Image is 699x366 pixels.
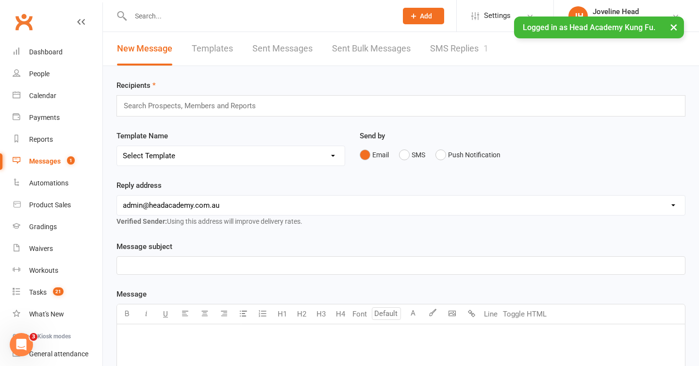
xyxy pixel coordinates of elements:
button: × [665,17,682,37]
button: H4 [331,304,350,324]
div: What's New [29,310,64,318]
div: General attendance [29,350,88,358]
div: Dashboard [29,48,63,56]
label: Send by [360,130,385,142]
iframe: Intercom live chat [10,333,33,356]
label: Recipients [116,80,156,91]
input: Search Prospects, Members and Reports [123,100,265,112]
button: H1 [272,304,292,324]
a: Dashboard [13,41,102,63]
button: Font [350,304,369,324]
span: Settings [484,5,511,27]
button: Toggle HTML [500,304,549,324]
div: Gradings [29,223,57,231]
label: Template Name [116,130,168,142]
input: Search... [128,9,390,23]
input: Default [372,307,401,320]
button: Email [360,146,389,164]
a: Calendar [13,85,102,107]
a: Tasks 21 [13,282,102,303]
a: Sent Messages [252,32,313,66]
a: Waivers [13,238,102,260]
a: People [13,63,102,85]
a: Clubworx [12,10,36,34]
div: Product Sales [29,201,71,209]
div: Messages [29,157,61,165]
span: 3 [30,333,37,341]
div: Workouts [29,266,58,274]
div: Calendar [29,92,56,100]
div: People [29,70,50,78]
span: Logged in as Head Academy Kung Fu. [523,23,655,32]
span: Using this address will improve delivery rates. [116,217,302,225]
span: Add [420,12,432,20]
button: Push Notification [435,146,500,164]
div: Automations [29,179,68,187]
div: Tasks [29,288,47,296]
div: 1 [483,43,488,53]
a: Product Sales [13,194,102,216]
a: Gradings [13,216,102,238]
button: U [156,304,175,324]
button: Add [403,8,444,24]
button: Line [481,304,500,324]
button: A [403,304,423,324]
label: Reply address [116,180,162,191]
button: SMS [399,146,425,164]
span: U [163,310,168,318]
label: Message subject [116,241,172,252]
div: Reports [29,135,53,143]
button: H3 [311,304,331,324]
span: 1 [67,156,75,165]
div: JH [568,6,588,26]
button: H2 [292,304,311,324]
a: Workouts [13,260,102,282]
a: Reports [13,129,102,150]
a: Payments [13,107,102,129]
div: Joveline Head [593,7,665,16]
a: Sent Bulk Messages [332,32,411,66]
label: Message [116,288,147,300]
a: New Message [117,32,172,66]
a: Messages 1 [13,150,102,172]
a: General attendance kiosk mode [13,343,102,365]
a: What's New [13,303,102,325]
a: Templates [192,32,233,66]
div: Waivers [29,245,53,252]
a: Automations [13,172,102,194]
div: Head Academy Kung Fu [593,16,665,25]
strong: Verified Sender: [116,217,167,225]
div: Payments [29,114,60,121]
span: 21 [53,287,64,296]
a: SMS Replies1 [430,32,488,66]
